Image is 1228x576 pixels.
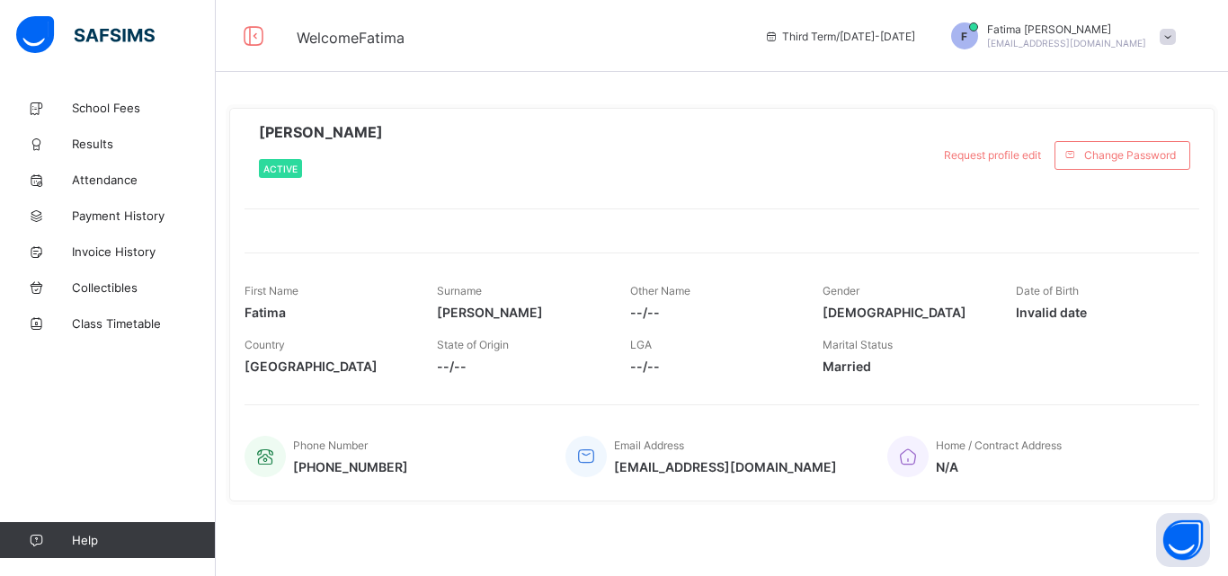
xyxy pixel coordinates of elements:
[1084,148,1176,162] span: Change Password
[245,305,410,320] span: Fatima
[823,284,859,297] span: Gender
[1016,305,1181,320] span: Invalid date
[764,30,915,43] span: session/term information
[259,123,383,141] span: [PERSON_NAME]
[437,284,482,297] span: Surname
[630,338,652,351] span: LGA
[987,22,1146,36] span: Fatima [PERSON_NAME]
[72,280,216,295] span: Collectibles
[72,316,216,331] span: Class Timetable
[72,533,215,547] span: Help
[614,459,837,474] span: [EMAIL_ADDRESS][DOMAIN_NAME]
[437,359,602,374] span: --/--
[944,148,1041,162] span: Request profile edit
[961,30,967,43] span: F
[987,38,1146,49] span: [EMAIL_ADDRESS][DOMAIN_NAME]
[72,101,216,115] span: School Fees
[437,338,509,351] span: State of Origin
[936,439,1062,452] span: Home / Contract Address
[72,137,216,151] span: Results
[245,284,298,297] span: First Name
[1016,284,1079,297] span: Date of Birth
[72,173,216,187] span: Attendance
[630,305,796,320] span: --/--
[437,305,602,320] span: [PERSON_NAME]
[630,284,690,297] span: Other Name
[823,359,988,374] span: Married
[936,459,1062,474] span: N/A
[1156,513,1210,567] button: Open asap
[245,359,410,374] span: [GEOGRAPHIC_DATA]
[823,338,893,351] span: Marital Status
[630,359,796,374] span: --/--
[933,22,1185,49] div: Fatima Umar
[823,305,988,320] span: [DEMOGRAPHIC_DATA]
[293,459,408,474] span: [PHONE_NUMBER]
[614,439,684,452] span: Email Address
[297,29,405,47] span: Welcome Fatima
[293,439,368,452] span: Phone Number
[72,244,216,259] span: Invoice History
[72,208,216,223] span: Payment History
[245,338,285,351] span: Country
[263,164,298,174] span: Active
[16,16,155,54] img: safsims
